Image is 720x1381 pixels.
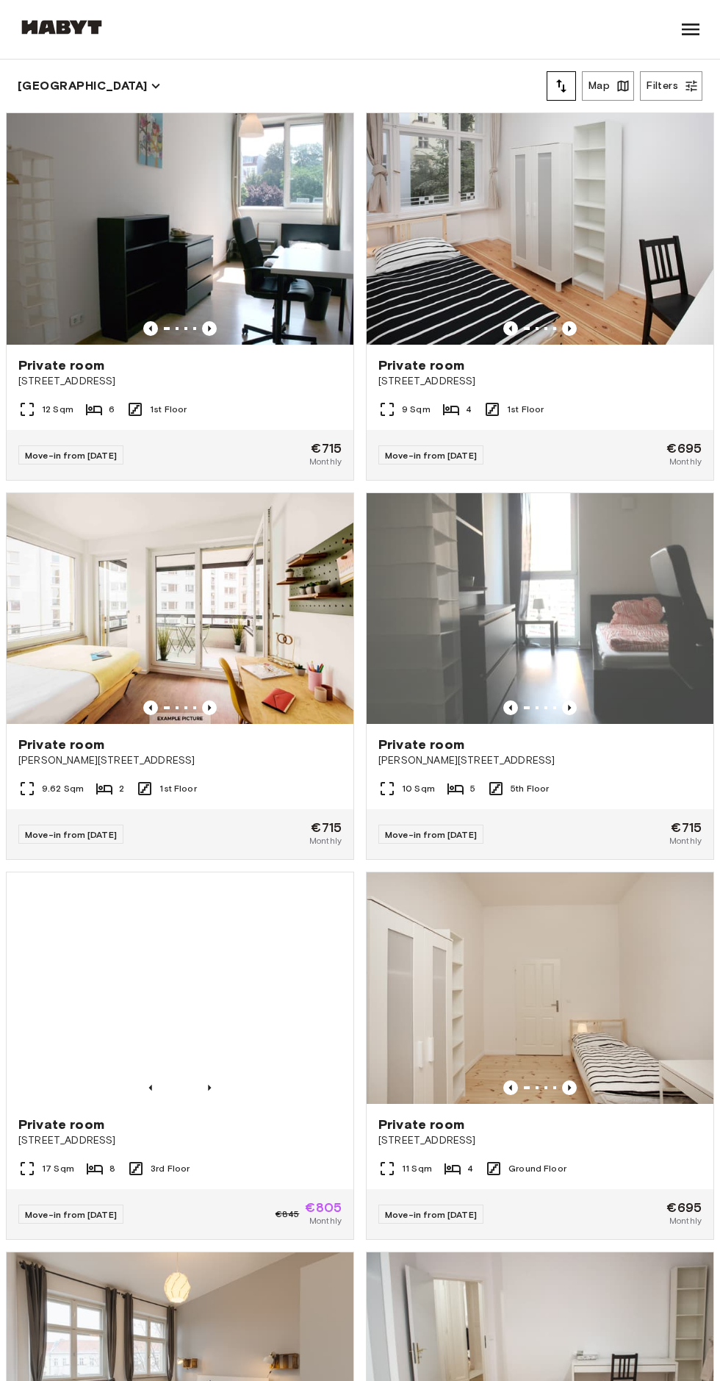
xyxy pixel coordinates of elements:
span: Move-in from [DATE] [385,450,477,461]
span: Ground Floor [508,1162,566,1175]
span: €715 [311,821,342,834]
button: Previous image [503,700,518,715]
span: 4 [467,1162,473,1175]
span: 6 [109,403,115,416]
span: 11 Sqm [402,1162,432,1175]
span: Move-in from [DATE] [25,829,117,840]
span: 10 Sqm [402,782,435,795]
button: tune [547,71,576,101]
img: Marketing picture of unit DE-01-232-03M [367,113,713,345]
button: Previous image [202,1080,217,1095]
span: Monthly [669,455,702,468]
span: €805 [305,1201,342,1214]
span: 2 [119,782,124,795]
span: Move-in from [DATE] [25,450,117,461]
img: Marketing picture of unit DE-01-302-014-02 [367,493,713,725]
img: Marketing picture of unit DE-01-09-004-01Q [7,493,353,725]
span: Private room [18,736,104,753]
span: 17 Sqm [42,1162,74,1175]
span: [STREET_ADDRESS] [18,1133,342,1148]
span: €695 [666,442,702,455]
span: 8 [109,1162,115,1175]
span: Monthly [309,1214,342,1227]
span: Monthly [669,834,702,847]
span: 9 Sqm [402,403,431,416]
span: 1st Floor [159,782,196,795]
a: Marketing picture of unit DE-01-041-02MPrevious imagePrevious imagePrivate room[STREET_ADDRESS]12... [6,112,354,481]
a: Marketing picture of unit DE-01-232-03MPrevious imagePrevious imagePrivate room[STREET_ADDRESS]9 ... [366,112,714,481]
span: [STREET_ADDRESS] [18,374,342,389]
span: [PERSON_NAME][STREET_ADDRESS] [378,753,702,768]
img: Habyt [18,20,106,35]
button: Map [582,71,634,101]
img: Marketing picture of unit DE-01-041-02M [7,113,353,345]
button: Previous image [143,321,158,336]
span: €715 [671,821,702,834]
span: Private room [378,736,464,753]
img: Marketing picture of unit DE-01-047-05H [7,872,353,1104]
span: Private room [378,356,464,374]
a: Marketing picture of unit DE-01-223-04MPrevious imagePrevious imagePrivate room[STREET_ADDRESS]11... [366,872,714,1240]
span: 5th Floor [511,782,549,795]
span: 1st Floor [507,403,544,416]
a: Marketing picture of unit DE-01-047-05HPrevious imagePrevious imagePrivate room[STREET_ADDRESS]17... [6,872,354,1240]
button: Filters [640,71,702,101]
span: Private room [378,1116,464,1133]
span: Private room [18,356,104,374]
button: Previous image [562,321,577,336]
span: [PERSON_NAME][STREET_ADDRESS] [18,753,342,768]
button: Previous image [143,1080,158,1095]
span: Move-in from [DATE] [25,1209,117,1220]
a: Marketing picture of unit DE-01-09-004-01QPrevious imagePrevious imagePrivate room[PERSON_NAME][S... [6,492,354,861]
span: Monthly [309,834,342,847]
span: 3rd Floor [151,1162,190,1175]
span: Private room [18,1116,104,1133]
button: Previous image [562,1080,577,1095]
span: 5 [470,782,475,795]
span: 12 Sqm [42,403,73,416]
a: Marketing picture of unit DE-01-302-014-02Previous imagePrevious imagePrivate room[PERSON_NAME][S... [366,492,714,861]
button: Previous image [202,700,217,715]
span: Move-in from [DATE] [385,829,477,840]
button: Previous image [202,321,217,336]
img: Marketing picture of unit DE-01-223-04M [367,872,713,1104]
span: 4 [466,403,472,416]
span: 9.62 Sqm [42,782,84,795]
span: Monthly [669,1214,702,1227]
button: [GEOGRAPHIC_DATA] [18,76,161,96]
button: Previous image [562,700,577,715]
span: [STREET_ADDRESS] [378,374,702,389]
span: 1st Floor [150,403,187,416]
span: [STREET_ADDRESS] [378,1133,702,1148]
span: Move-in from [DATE] [385,1209,477,1220]
span: €695 [666,1201,702,1214]
span: €845 [276,1208,300,1221]
button: Previous image [503,321,518,336]
button: Previous image [143,700,158,715]
span: €715 [311,442,342,455]
span: Monthly [309,455,342,468]
button: Previous image [503,1080,518,1095]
